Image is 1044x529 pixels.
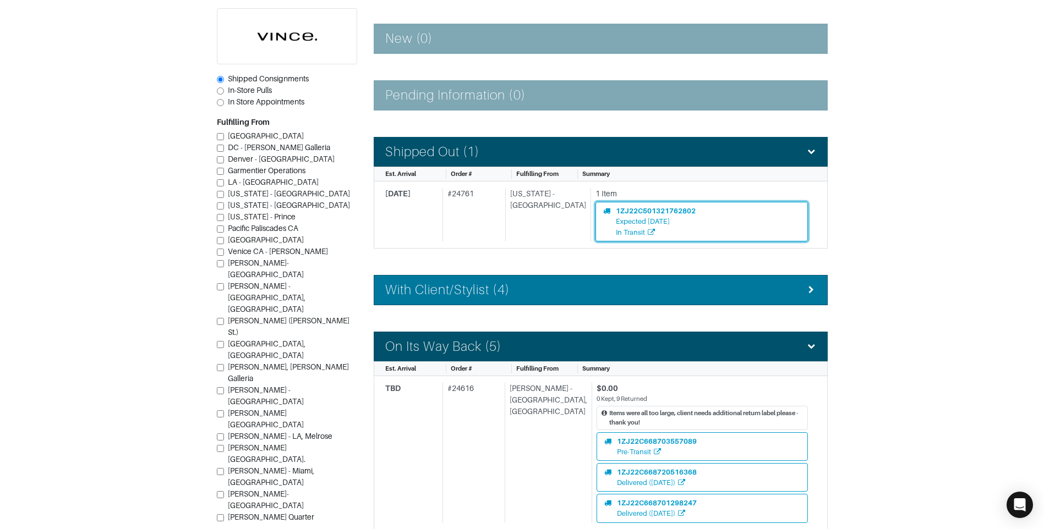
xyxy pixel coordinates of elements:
span: [DATE] [385,189,411,198]
input: [PERSON_NAME][GEOGRAPHIC_DATA] [217,410,224,417]
input: [PERSON_NAME], [PERSON_NAME] Galleria [217,364,224,371]
span: Est. Arrival [385,365,416,372]
h4: With Client/Stylist (4) [385,282,510,298]
span: [GEOGRAPHIC_DATA] [228,131,304,140]
input: Denver - [GEOGRAPHIC_DATA] [217,156,224,163]
span: [GEOGRAPHIC_DATA] [228,235,304,244]
input: [GEOGRAPHIC_DATA] [217,237,224,244]
span: Summary [582,170,610,177]
div: [PERSON_NAME] - [GEOGRAPHIC_DATA], [GEOGRAPHIC_DATA] [505,383,587,523]
span: [US_STATE] - Prince [228,212,296,221]
div: Expected [DATE] [616,216,696,227]
span: Venice CA - [PERSON_NAME] [228,247,328,256]
img: cyAkLTq7csKWtL9WARqkkVaF.png [217,9,357,64]
div: 1ZJ22C668703557089 [617,436,697,447]
span: [PERSON_NAME], [PERSON_NAME] Galleria [228,362,349,383]
span: [PERSON_NAME] - LA, Melrose [228,432,332,440]
input: [PERSON_NAME]- [GEOGRAPHIC_DATA] [217,491,224,498]
div: 0 Kept, 9 Returned [597,394,808,404]
h4: New (0) [385,31,433,47]
input: [PERSON_NAME] - [GEOGRAPHIC_DATA] [217,387,224,394]
h4: On Its Way Back (5) [385,339,502,355]
span: [PERSON_NAME] - Miami, [GEOGRAPHIC_DATA] [228,466,314,487]
input: Venice CA - [PERSON_NAME] [217,249,224,256]
div: 1 Item [595,188,808,200]
input: Garmentier Operations [217,168,224,175]
span: Est. Arrival [385,170,416,177]
span: In-Store Pulls [228,86,272,95]
span: LA - [GEOGRAPHIC_DATA] [228,178,319,186]
input: [PERSON_NAME] - [GEOGRAPHIC_DATA], [GEOGRAPHIC_DATA] [217,283,224,290]
span: DC - [PERSON_NAME] Galleria [228,143,330,152]
div: # 24761 [442,188,501,241]
span: Summary [582,365,610,372]
input: [PERSON_NAME] ([PERSON_NAME] St.) [217,318,224,325]
input: [US_STATE] - [GEOGRAPHIC_DATA] [217,202,224,210]
div: Items were all too large, client needs additional return label please - thank you! [609,409,803,427]
span: Fulfilling From [516,365,559,372]
div: # 24616 [442,383,500,523]
span: Order # [451,170,472,177]
span: Garmentier Operations [228,166,305,175]
div: In Transit [616,227,696,238]
span: [PERSON_NAME]- [GEOGRAPHIC_DATA] [228,489,304,510]
span: Shipped Consignments [228,74,309,83]
input: Shipped Consignments [217,76,224,83]
span: TBD [385,384,401,393]
div: 1ZJ22C668720516368 [617,467,697,477]
input: [PERSON_NAME] - LA, Melrose [217,433,224,440]
a: 1ZJ22C668701298247Delivered ([DATE]) [597,494,808,522]
input: DC - [PERSON_NAME] Galleria [217,145,224,152]
span: [PERSON_NAME][GEOGRAPHIC_DATA]. [228,443,305,464]
h4: Shipped Out (1) [385,144,480,160]
a: 1ZJ22C668703557089Pre-Transit [597,432,808,461]
input: [GEOGRAPHIC_DATA] [217,133,224,140]
span: Pacific Paliscades CA [228,224,298,233]
input: [PERSON_NAME][GEOGRAPHIC_DATA]. [217,445,224,452]
div: 1ZJ22C668701298247 [617,498,697,508]
input: LA - [GEOGRAPHIC_DATA] [217,179,224,186]
span: [PERSON_NAME] - [GEOGRAPHIC_DATA] [228,385,304,406]
div: Delivered ([DATE]) [617,508,697,519]
label: Fulfilling From [217,117,270,128]
input: Pacific Paliscades CA [217,225,224,233]
input: [PERSON_NAME]-[GEOGRAPHIC_DATA] [217,260,224,267]
div: Delivered ([DATE]) [617,477,697,488]
input: [US_STATE] - [GEOGRAPHIC_DATA] [217,191,224,198]
div: [US_STATE] - [GEOGRAPHIC_DATA] [505,188,586,241]
span: In Store Appointments [228,97,304,106]
div: Pre-Transit [617,447,697,457]
span: [PERSON_NAME]-[GEOGRAPHIC_DATA] [228,258,304,279]
input: [PERSON_NAME] Quarter [217,514,224,521]
span: Fulfilling From [516,170,559,177]
span: [PERSON_NAME] - [GEOGRAPHIC_DATA], [GEOGRAPHIC_DATA] [228,282,305,313]
span: [US_STATE] - [GEOGRAPHIC_DATA] [228,189,350,198]
div: Open Intercom Messenger [1007,492,1033,518]
div: $0.00 [597,383,808,394]
span: [US_STATE] - [GEOGRAPHIC_DATA] [228,201,350,210]
span: [GEOGRAPHIC_DATA], [GEOGRAPHIC_DATA] [228,339,305,360]
h4: Pending Information (0) [385,87,526,103]
span: [PERSON_NAME] Quarter [228,513,314,521]
span: [PERSON_NAME][GEOGRAPHIC_DATA] [228,409,304,429]
span: Order # [451,365,472,372]
input: [PERSON_NAME] - Miami, [GEOGRAPHIC_DATA] [217,468,224,475]
a: 1ZJ22C501321762802Expected [DATE]In Transit [595,202,808,241]
span: [PERSON_NAME] ([PERSON_NAME] St.) [228,316,349,337]
span: Denver - [GEOGRAPHIC_DATA] [228,155,335,163]
input: In Store Appointments [217,99,224,106]
a: 1ZJ22C668720516368Delivered ([DATE]) [597,463,808,492]
div: 1ZJ22C501321762802 [616,206,696,216]
input: In-Store Pulls [217,87,224,95]
input: [GEOGRAPHIC_DATA], [GEOGRAPHIC_DATA] [217,341,224,348]
input: [US_STATE] - Prince [217,214,224,221]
